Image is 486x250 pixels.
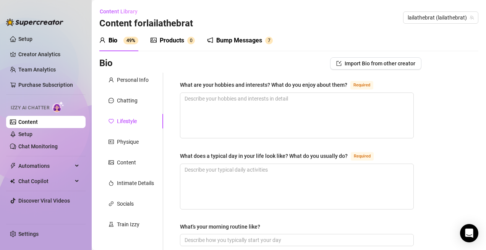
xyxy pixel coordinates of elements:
div: Bio [109,36,117,45]
span: idcard [109,139,114,144]
img: Chat Copilot [10,179,15,184]
span: thunderbolt [10,163,16,169]
div: What does a typical day in your life look like? What do you usually do? [180,152,348,160]
span: picture [109,160,114,165]
span: Chat Copilot [18,175,73,187]
span: Automations [18,160,73,172]
div: Socials [117,200,134,208]
div: Train Izzy [117,220,139,229]
div: Products [160,36,184,45]
input: What's your morning routine like? [185,236,408,244]
div: Lifestyle [117,117,137,125]
sup: 49% [123,37,138,44]
div: Personal Info [117,76,149,84]
span: fire [109,180,114,186]
sup: 0 [187,37,195,44]
div: Content [117,158,136,167]
span: Content Library [100,8,138,15]
a: Setup [18,36,32,42]
div: Intimate Details [117,179,154,187]
span: user [109,77,114,83]
div: Chatting [117,96,138,105]
span: link [109,201,114,206]
span: picture [151,37,157,43]
span: experiment [109,222,114,227]
div: What are your hobbies and interests? What do you enjoy about them? [180,81,347,89]
span: lailathebrat (lailathebrat) [408,12,474,23]
label: What does a typical day in your life look like? What do you usually do? [180,151,382,161]
a: Purchase Subscription [18,82,73,88]
a: Content [18,119,38,125]
a: Chat Monitoring [18,143,58,149]
sup: 7 [265,37,273,44]
label: What's your morning routine like? [180,222,266,231]
span: Izzy AI Chatter [11,104,49,112]
span: message [109,98,114,103]
img: AI Chatter [52,101,64,112]
div: Physique [117,138,139,146]
span: user [99,37,105,43]
h3: Content for lailathebrat [99,18,193,30]
span: notification [207,37,213,43]
span: 7 [268,38,271,43]
a: Creator Analytics [18,48,79,60]
a: Team Analytics [18,67,56,73]
a: Setup [18,131,32,137]
div: Bump Messages [216,36,262,45]
span: team [470,15,474,20]
span: heart [109,119,114,124]
span: import [336,61,342,66]
span: Required [350,81,373,89]
h3: Bio [99,57,113,70]
img: logo-BBDzfeDw.svg [6,18,63,26]
a: Discover Viral Videos [18,198,70,204]
button: Content Library [99,5,144,18]
span: Import Bio from other creator [345,60,415,67]
label: What are your hobbies and interests? What do you enjoy about them? [180,80,382,89]
a: Settings [18,231,39,237]
div: Open Intercom Messenger [460,224,478,242]
div: What's your morning routine like? [180,222,260,231]
span: Required [351,152,374,161]
textarea: What are your hobbies and interests? What do you enjoy about them? [180,93,413,138]
textarea: What does a typical day in your life look like? What do you usually do? [180,164,413,209]
button: Import Bio from other creator [330,57,421,70]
